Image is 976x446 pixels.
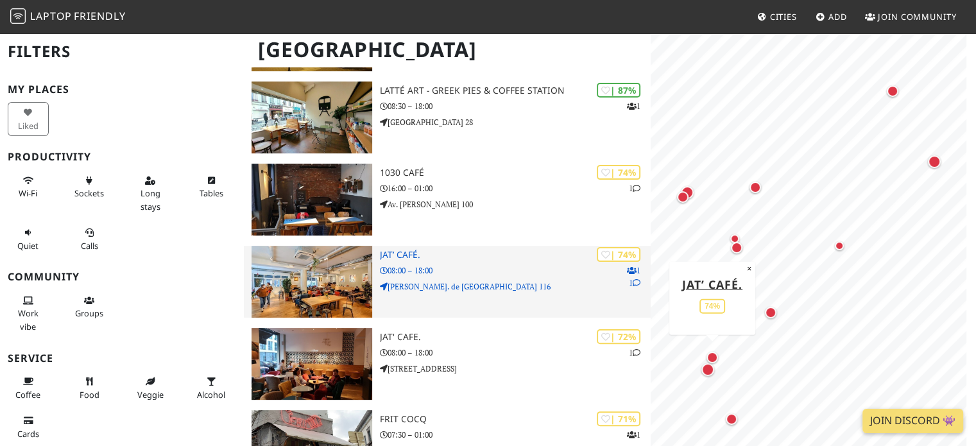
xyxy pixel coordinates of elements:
[81,240,98,252] span: Video/audio calls
[8,271,236,283] h3: Community
[380,429,651,441] p: 07:30 – 01:00
[727,231,742,246] div: Map marker
[8,83,236,96] h3: My Places
[8,222,49,256] button: Quiet
[860,5,962,28] a: Join Community
[74,9,125,23] span: Friendly
[200,187,223,199] span: Work-friendly tables
[810,5,852,28] a: Add
[19,187,37,199] span: Stable Wi-Fi
[17,428,39,440] span: Credit cards
[75,307,103,319] span: Group tables
[10,8,26,24] img: LaptopFriendly
[627,429,640,441] p: 1
[380,414,651,425] h3: Frit Cocq
[674,189,691,205] div: Map marker
[8,151,236,163] h3: Productivity
[627,100,640,112] p: 1
[191,371,232,405] button: Alcohol
[627,264,640,289] p: 1 1
[597,165,640,180] div: | 74%
[832,238,847,253] div: Map marker
[252,328,372,400] img: JAT' Cafe.
[380,250,651,261] h3: JAT’ Café.
[380,280,651,293] p: [PERSON_NAME]. de [GEOGRAPHIC_DATA] 116
[699,298,725,313] div: 74%
[30,9,72,23] span: Laptop
[762,304,779,321] div: Map marker
[597,329,640,344] div: | 72%
[728,239,745,256] div: Map marker
[69,371,110,405] button: Food
[252,81,372,153] img: Latté Art - Greek Pies & Coffee Station
[8,371,49,405] button: Coffee
[380,347,651,359] p: 08:00 – 18:00
[10,6,126,28] a: LaptopFriendly LaptopFriendly
[80,389,99,400] span: Food
[380,182,651,194] p: 16:00 – 01:00
[69,170,110,204] button: Sockets
[191,170,232,204] button: Tables
[380,167,651,178] h3: 1030 Café
[597,411,640,426] div: | 71%
[252,164,372,236] img: 1030 Café
[828,11,847,22] span: Add
[770,11,797,22] span: Cities
[8,290,49,337] button: Work vibe
[629,182,640,194] p: 1
[18,307,39,332] span: People working
[723,411,740,427] div: Map marker
[678,184,696,202] div: Map marker
[747,179,764,196] div: Map marker
[130,371,171,405] button: Veggie
[69,290,110,324] button: Groups
[15,389,40,400] span: Coffee
[925,153,943,171] div: Map marker
[197,389,225,400] span: Alcohol
[380,100,651,112] p: 08:30 – 18:00
[244,328,651,400] a: JAT' Cafe. | 72% 1 JAT' Cafe. 08:00 – 18:00 [STREET_ADDRESS]
[8,32,236,71] h2: Filters
[743,261,755,275] button: Close popup
[699,361,717,379] div: Map marker
[141,187,160,212] span: Long stays
[752,5,802,28] a: Cities
[244,164,651,236] a: 1030 Café | 74% 1 1030 Café 16:00 – 01:00 Av. [PERSON_NAME] 100
[248,32,648,67] h1: [GEOGRAPHIC_DATA]
[380,85,651,96] h3: Latté Art - Greek Pies & Coffee Station
[629,347,640,359] p: 1
[380,332,651,343] h3: JAT' Cafe.
[130,170,171,217] button: Long stays
[682,276,742,291] a: JAT’ Café.
[244,81,651,153] a: Latté Art - Greek Pies & Coffee Station | 87% 1 Latté Art - Greek Pies & Coffee Station 08:30 – 1...
[137,389,164,400] span: Veggie
[704,349,721,366] div: Map marker
[69,222,110,256] button: Calls
[380,198,651,210] p: Av. [PERSON_NAME] 100
[8,410,49,444] button: Cards
[74,187,104,199] span: Power sockets
[8,170,49,204] button: Wi-Fi
[17,240,39,252] span: Quiet
[380,116,651,128] p: [GEOGRAPHIC_DATA] 28
[8,352,236,365] h3: Service
[380,264,651,277] p: 08:00 – 18:00
[380,363,651,375] p: [STREET_ADDRESS]
[597,83,640,98] div: | 87%
[884,83,901,99] div: Map marker
[244,246,651,318] a: JAT’ Café. | 74% 11 JAT’ Café. 08:00 – 18:00 [PERSON_NAME]. de [GEOGRAPHIC_DATA] 116
[597,247,640,262] div: | 74%
[252,246,372,318] img: JAT’ Café.
[878,11,957,22] span: Join Community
